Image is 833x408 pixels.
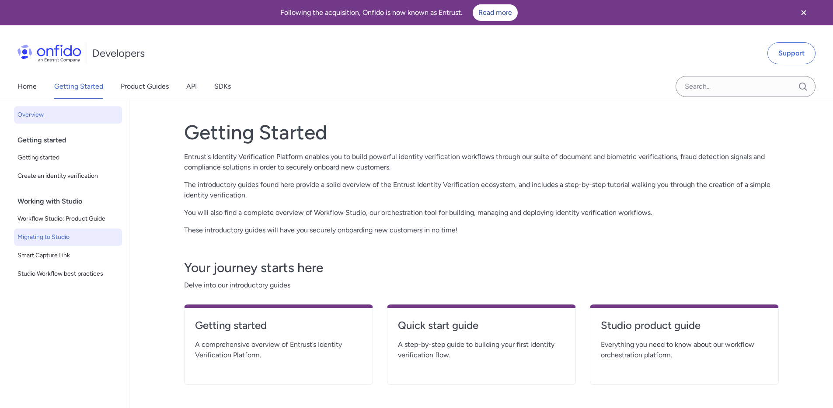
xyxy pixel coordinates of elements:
span: Create an identity verification [17,171,119,181]
img: Onfido Logo [17,45,81,62]
svg: Close banner [798,7,809,18]
div: Getting started [17,131,125,149]
a: Migrating to Studio [14,228,122,246]
span: A comprehensive overview of Entrust’s Identity Verification Platform. [195,339,362,360]
h4: Quick start guide [398,318,565,332]
a: Product Guides [121,74,169,99]
a: Read more [473,4,518,21]
p: These introductory guides will have you securely onboarding new customers in no time! [184,225,779,235]
span: Everything you need to know about our workflow orchestration platform. [601,339,768,360]
span: Smart Capture Link [17,250,119,261]
button: Close banner [788,2,820,24]
span: Migrating to Studio [17,232,119,242]
a: Studio Workflow best practices [14,265,122,283]
h1: Developers [92,46,145,60]
a: Smart Capture Link [14,247,122,264]
a: API [186,74,197,99]
h1: Getting Started [184,120,779,145]
p: Entrust's Identity Verification Platform enables you to build powerful identity verification work... [184,152,779,173]
span: A step-by-step guide to building your first identity verification flow. [398,339,565,360]
a: SDKs [214,74,231,99]
a: Getting started [14,149,122,166]
a: Studio product guide [601,318,768,339]
a: Getting started [195,318,362,339]
p: The introductory guides found here provide a solid overview of the Entrust Identity Verification ... [184,180,779,201]
p: You will also find a complete overview of Workflow Studio, our orchestration tool for building, m... [184,207,779,218]
input: Onfido search input field [676,76,816,97]
a: Create an identity verification [14,167,122,185]
a: Home [17,74,37,99]
a: Getting Started [54,74,103,99]
span: Workflow Studio: Product Guide [17,214,119,224]
div: Working with Studio [17,193,125,210]
span: Getting started [17,152,119,163]
a: Quick start guide [398,318,565,339]
h4: Studio product guide [601,318,768,332]
h4: Getting started [195,318,362,332]
a: Support [767,42,816,64]
span: Studio Workflow best practices [17,269,119,279]
a: Workflow Studio: Product Guide [14,210,122,228]
h3: Your journey starts here [184,259,779,277]
a: Overview [14,106,122,124]
span: Overview [17,110,119,120]
span: Delve into our introductory guides [184,280,779,290]
div: Following the acquisition, Onfido is now known as Entrust. [10,4,788,21]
